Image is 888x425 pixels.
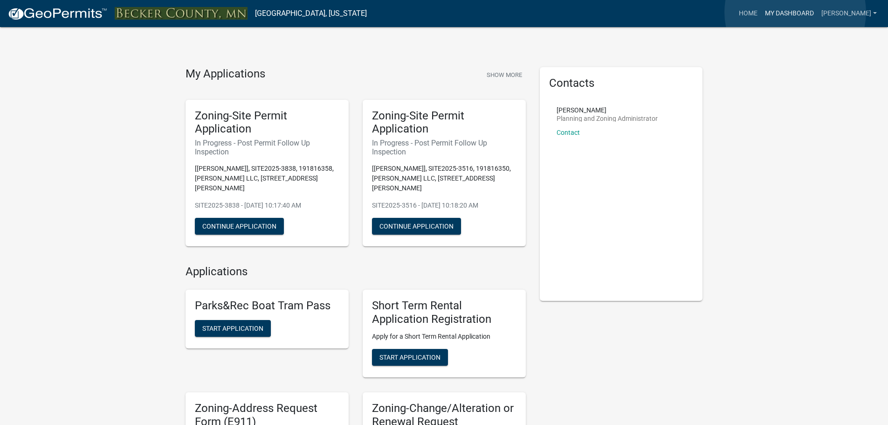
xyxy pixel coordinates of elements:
button: Start Application [372,349,448,366]
button: Continue Application [195,218,284,235]
h5: Contacts [549,77,694,90]
h4: My Applications [186,67,265,81]
img: Becker County, Minnesota [115,7,248,20]
h4: Applications [186,265,526,279]
h6: In Progress - Post Permit Follow Up Inspection [195,139,339,156]
p: Planning and Zoning Administrator [557,115,658,122]
p: [[PERSON_NAME]], SITE2025-3838, 191816358, [PERSON_NAME] LLC, [STREET_ADDRESS][PERSON_NAME] [195,164,339,193]
p: SITE2025-3516 - [DATE] 10:18:20 AM [372,201,516,210]
h5: Zoning-Site Permit Application [195,109,339,136]
a: [GEOGRAPHIC_DATA], [US_STATE] [255,6,367,21]
h5: Short Term Rental Application Registration [372,299,516,326]
p: [[PERSON_NAME]], SITE2025-3516, 191816350, [PERSON_NAME] LLC, [STREET_ADDRESS][PERSON_NAME] [372,164,516,193]
h6: In Progress - Post Permit Follow Up Inspection [372,139,516,156]
a: Contact [557,129,580,136]
p: Apply for a Short Term Rental Application [372,332,516,341]
button: Start Application [195,320,271,337]
span: Start Application [202,325,263,332]
h5: Zoning-Site Permit Application [372,109,516,136]
a: My Dashboard [761,5,818,22]
p: SITE2025-3838 - [DATE] 10:17:40 AM [195,201,339,210]
p: [PERSON_NAME] [557,107,658,113]
a: [PERSON_NAME] [818,5,881,22]
button: Continue Application [372,218,461,235]
button: Show More [483,67,526,83]
h5: Parks&Rec Boat Tram Pass [195,299,339,313]
span: Start Application [379,353,441,361]
a: Home [735,5,761,22]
